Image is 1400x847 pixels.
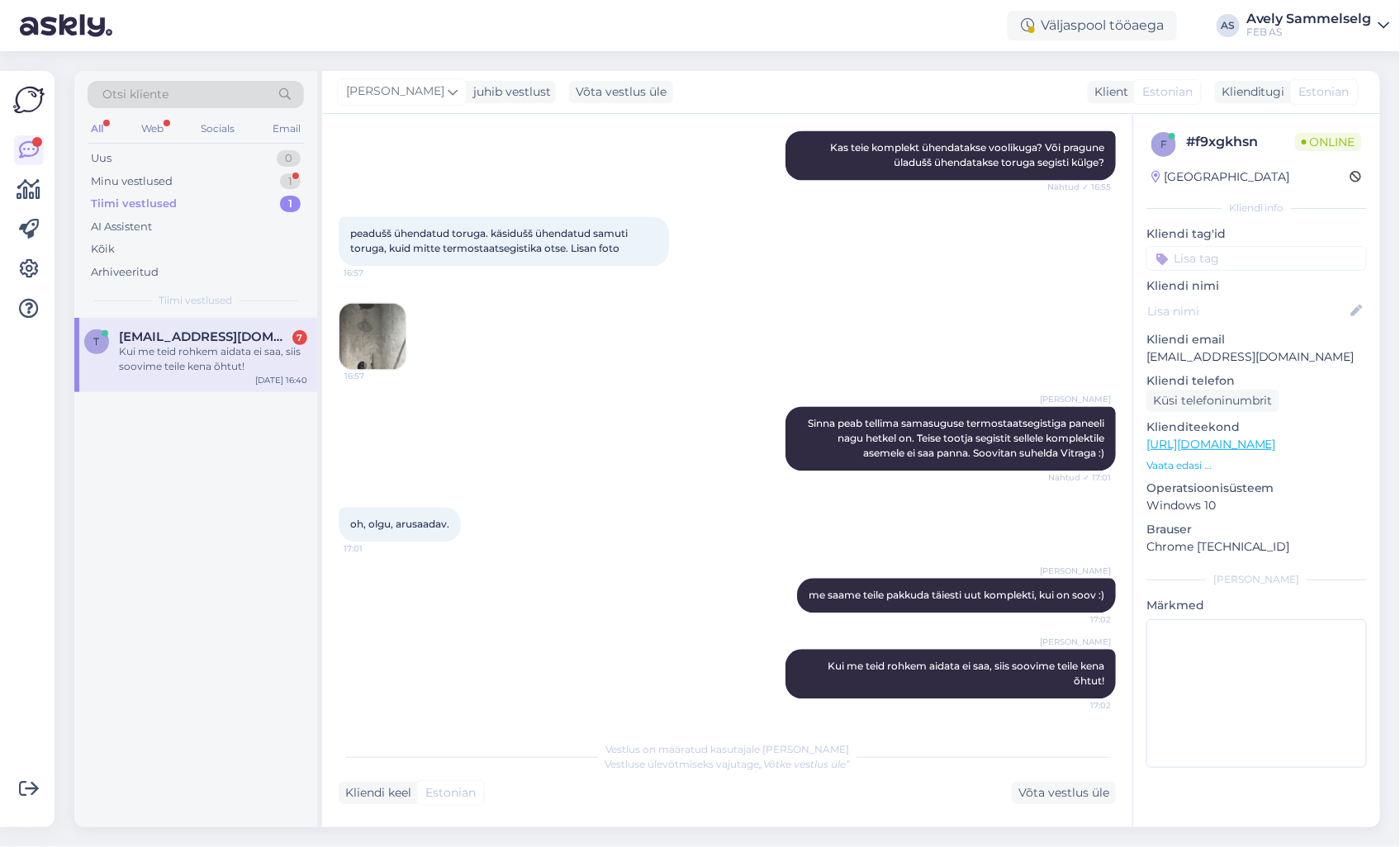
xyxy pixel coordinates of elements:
span: peadušš ühendatud toruga. käsidušš ühendatud samuti toruga, kuid mitte termostaatsegistika otse. ... [350,228,630,255]
span: Sinna peab tellima samasuguse termostaatsegistiga paneeli nagu hetkel on. Teise tootja segistit s... [808,418,1107,460]
p: Chrome [TECHNICAL_ID] [1146,538,1367,556]
div: 1 [280,173,301,190]
a: Avely SammelselgFEB AS [1246,12,1390,39]
div: [DATE] 16:40 [255,374,307,386]
span: 17:02 [1049,614,1111,627]
div: AS [1217,14,1240,37]
span: f [1160,138,1167,150]
div: Klienditugi [1215,83,1285,101]
div: Minu vestlused [91,173,173,190]
div: # f9xgkhsn [1186,132,1295,152]
div: Kõik [91,241,115,258]
div: AI Assistent [91,219,152,235]
div: Uus [91,150,112,167]
div: Tiimi vestlused [91,196,177,212]
span: 16:57 [344,267,406,280]
span: 16:57 [344,371,406,383]
i: „Võtke vestlus üle” [759,758,850,770]
p: Brauser [1146,521,1367,538]
span: [PERSON_NAME] [1040,636,1111,649]
span: timo.heering@gmail.com [119,329,291,344]
p: Märkmed [1146,597,1367,614]
div: Võta vestlus üle [569,81,673,103]
p: Kliendi email [1146,331,1367,348]
span: Estonian [1142,83,1193,101]
input: Lisa nimi [1147,302,1348,320]
div: Socials [197,118,238,140]
p: Windows 10 [1146,497,1367,514]
span: [PERSON_NAME] [1040,565,1111,578]
span: 17:02 [1049,700,1111,712]
span: [PERSON_NAME] [1040,394,1111,406]
span: Estonian [1299,83,1350,101]
span: Otsi kliente [102,86,168,103]
div: Võta vestlus üle [1012,782,1116,804]
span: 17:01 [344,543,406,556]
div: Arhiveeritud [91,264,159,281]
div: [GEOGRAPHIC_DATA] [1151,168,1290,186]
div: 0 [277,150,301,167]
span: Online [1295,133,1362,151]
span: Tiimi vestlused [159,293,233,308]
div: 7 [292,330,307,345]
div: Klient [1088,83,1128,101]
div: [PERSON_NAME] [1146,572,1367,587]
span: [PERSON_NAME] [346,83,444,101]
span: Kui me teid rohkem aidata ei saa, siis soovime teile kena õhtut! [828,660,1107,688]
div: FEB AS [1246,26,1372,39]
p: Kliendi nimi [1146,277,1367,295]
span: oh, olgu, arusaadav. [350,518,449,531]
div: Kui me teid rohkem aidata ei saa, siis soovime teile kena õhtut! [119,344,307,374]
span: Estonian [425,784,476,802]
span: Vestluse ülevõtmiseks vajutage [605,758,850,770]
p: Vaata edasi ... [1146,458,1367,473]
span: Kas teie komplekt ühendatakse voolikuga? Või pragune üladušš ühendatakse toruga segisti külge? [830,142,1107,169]
div: Email [269,118,304,140]
p: Klienditeekond [1146,419,1367,436]
div: Kliendi info [1146,201,1367,215]
span: Vestlus on määratud kasutajale [PERSON_NAME] [605,743,849,755]
div: Web [138,118,167,140]
div: Küsi telefoninumbrit [1146,390,1279,412]
div: Avely Sammelselg [1246,12,1372,26]
p: Kliendi telefon [1146,372,1367,390]
span: me saame teile pakkuda täiesti uut komplekti, kui on soov :) [809,589,1104,602]
span: Nähtud ✓ 16:55 [1047,182,1111,194]
p: [EMAIL_ADDRESS][DOMAIN_NAME] [1146,348,1367,366]
div: Kliendi keel [339,784,411,802]
img: Askly Logo [13,84,45,116]
a: [URL][DOMAIN_NAME] [1146,437,1276,452]
div: All [88,118,107,140]
div: 1 [280,196,301,212]
input: Lisa tag [1146,246,1367,271]
img: Attachment [339,304,406,370]
span: Nähtud ✓ 17:01 [1048,472,1111,485]
p: Kliendi tag'id [1146,225,1367,243]
div: juhib vestlust [467,83,551,101]
span: t [94,335,100,348]
p: Operatsioonisüsteem [1146,480,1367,497]
div: Väljaspool tööaega [1008,11,1177,40]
